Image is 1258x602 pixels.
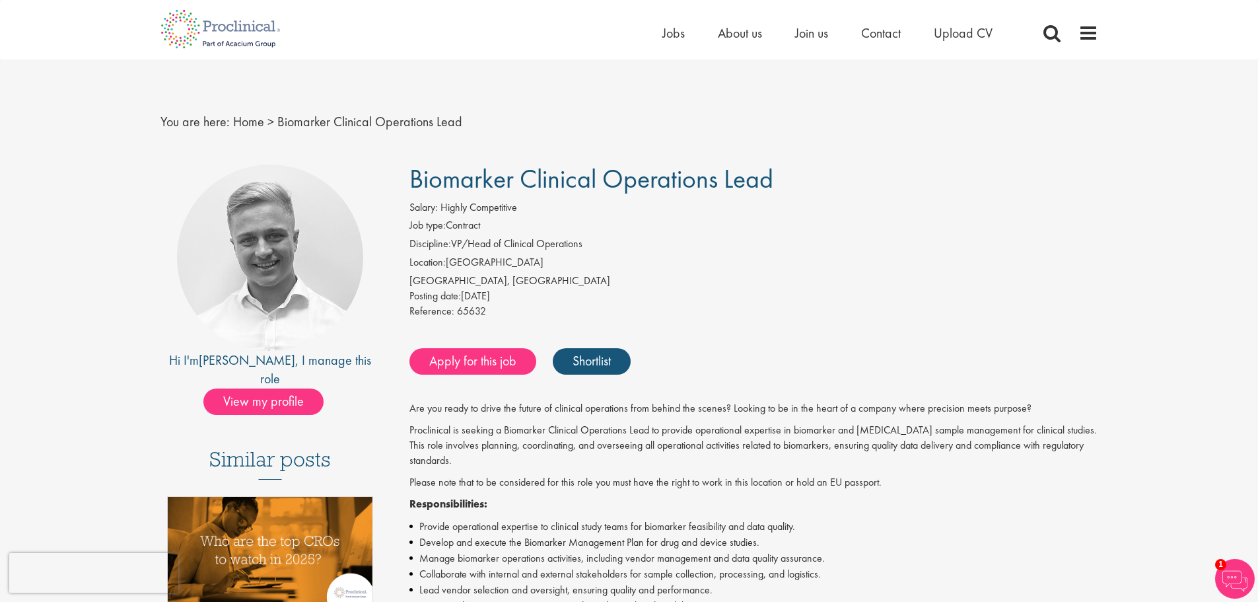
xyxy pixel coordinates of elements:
a: Join us [795,24,828,42]
span: Biomarker Clinical Operations Lead [277,113,462,130]
label: Salary: [409,200,438,215]
a: Contact [861,24,901,42]
li: VP/Head of Clinical Operations [409,237,1098,255]
li: Develop and execute the Biomarker Management Plan for drug and device studies. [409,535,1098,550]
a: Upload CV [934,24,993,42]
strong: Responsibilities: [409,497,487,511]
iframe: reCAPTCHA [9,553,178,593]
a: About us [718,24,762,42]
img: imeage of recruiter Joshua Bye [177,165,363,351]
li: Lead vendor selection and oversight, ensuring quality and performance. [409,582,1098,598]
h3: Similar posts [209,448,331,480]
label: Discipline: [409,237,451,252]
li: Provide operational expertise to clinical study teams for biomarker feasibility and data quality. [409,519,1098,535]
p: Please note that to be considered for this role you must have the right to work in this location ... [409,475,1098,490]
span: > [267,113,274,130]
label: Location: [409,255,446,270]
div: [GEOGRAPHIC_DATA], [GEOGRAPHIC_DATA] [409,274,1098,289]
li: Collaborate with internal and external stakeholders for sample collection, processing, and logist... [409,566,1098,582]
li: [GEOGRAPHIC_DATA] [409,255,1098,274]
div: Hi I'm , I manage this role [160,351,380,389]
span: Posting date: [409,289,461,303]
label: Job type: [409,218,446,233]
a: Apply for this job [409,348,536,375]
span: Biomarker Clinical Operations Lead [409,162,773,196]
p: Are you ready to drive the future of clinical operations from behind the scenes? Looking to be in... [409,401,1098,416]
li: Contract [409,218,1098,237]
a: Shortlist [553,348,631,375]
a: View my profile [203,391,337,408]
label: Reference: [409,304,454,319]
img: Chatbot [1215,559,1255,599]
div: [DATE] [409,289,1098,304]
p: Proclinical is seeking a Biomarker Clinical Operations Lead to provide operational expertise in b... [409,423,1098,469]
span: You are here: [160,113,230,130]
span: 65632 [457,304,486,318]
li: Manage biomarker operations activities, including vendor management and data quality assurance. [409,550,1098,566]
a: [PERSON_NAME] [199,352,295,369]
a: breadcrumb link [233,113,264,130]
span: View my profile [203,389,324,415]
span: 1 [1215,559,1226,570]
span: Highly Competitive [440,200,517,214]
a: Jobs [662,24,685,42]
